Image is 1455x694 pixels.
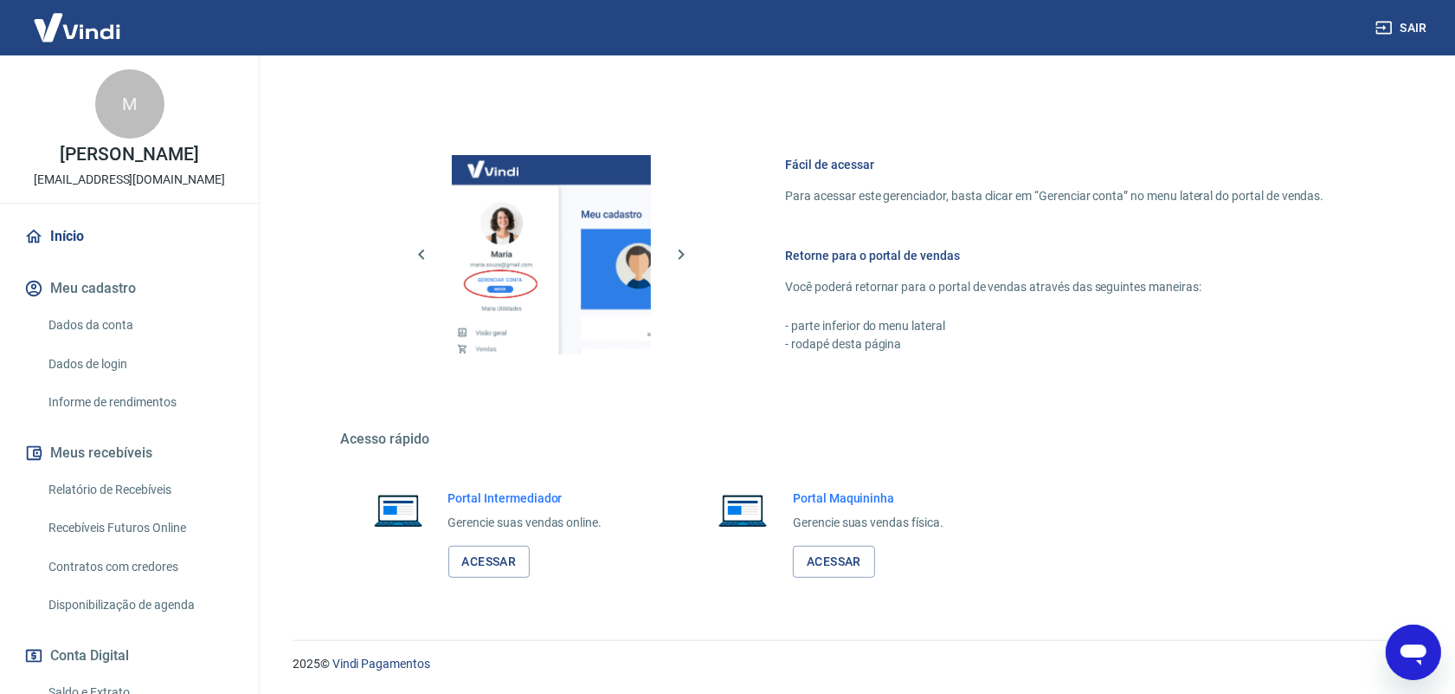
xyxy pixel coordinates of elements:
[786,317,1324,335] p: - parte inferior do menu lateral
[793,546,875,578] a: Acessar
[706,490,779,531] img: Imagem de um notebook aberto
[362,490,435,531] img: Imagem de um notebook aberto
[21,1,133,54] img: Vindi
[448,546,531,578] a: Acessar
[786,156,1324,173] h6: Fácil de acessar
[793,514,943,532] p: Gerencie suas vendas física.
[21,637,238,675] button: Conta Digital
[95,69,164,139] div: M
[786,187,1324,205] p: Para acessar este gerenciador, basta clicar em “Gerenciar conta” no menu lateral do portal de ven...
[21,269,238,308] button: Meu cadastro
[42,510,238,546] a: Recebíveis Futuros Online
[34,171,225,189] p: [EMAIL_ADDRESS][DOMAIN_NAME]
[42,587,238,623] a: Disponibilização de agenda
[332,657,430,671] a: Vindi Pagamentos
[42,549,238,585] a: Contratos com credores
[293,655,1413,673] p: 2025 ©
[793,490,943,507] h6: Portal Maquininha
[786,335,1324,353] p: - rodapé desta página
[448,514,602,532] p: Gerencie suas vendas online.
[452,155,651,354] img: Imagem da dashboard mostrando o botão de gerenciar conta na sidebar no lado esquerdo
[42,308,238,343] a: Dados da conta
[42,472,238,508] a: Relatório de Recebíveis
[448,490,602,507] h6: Portal Intermediador
[786,278,1324,296] p: Você poderá retornar para o portal de vendas através das seguintes maneiras:
[42,385,238,420] a: Informe de rendimentos
[341,431,1366,448] h5: Acesso rápido
[21,217,238,256] a: Início
[21,434,238,472] button: Meus recebíveis
[60,146,198,164] p: [PERSON_NAME]
[1386,625,1441,680] iframe: Botão para abrir a janela de mensagens
[42,347,238,382] a: Dados de login
[1372,12,1434,44] button: Sair
[786,247,1324,264] h6: Retorne para o portal de vendas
